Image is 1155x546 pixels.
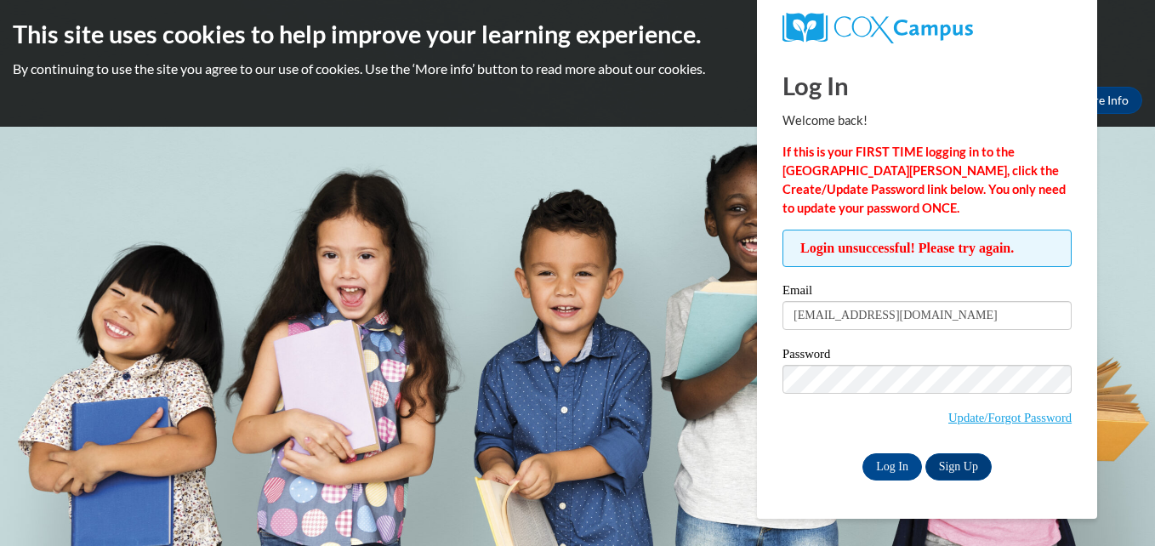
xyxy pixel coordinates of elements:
a: Update/Forgot Password [948,411,1072,424]
span: Login unsuccessful! Please try again. [782,230,1072,267]
h1: Log In [782,68,1072,103]
p: By continuing to use the site you agree to our use of cookies. Use the ‘More info’ button to read... [13,60,1142,78]
p: Welcome back! [782,111,1072,130]
a: More Info [1062,87,1142,114]
img: COX Campus [782,13,973,43]
h2: This site uses cookies to help improve your learning experience. [13,17,1142,51]
a: Sign Up [925,453,992,481]
strong: If this is your FIRST TIME logging in to the [GEOGRAPHIC_DATA][PERSON_NAME], click the Create/Upd... [782,145,1066,215]
a: COX Campus [782,13,1072,43]
input: Log In [862,453,922,481]
label: Password [782,348,1072,365]
label: Email [782,284,1072,301]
